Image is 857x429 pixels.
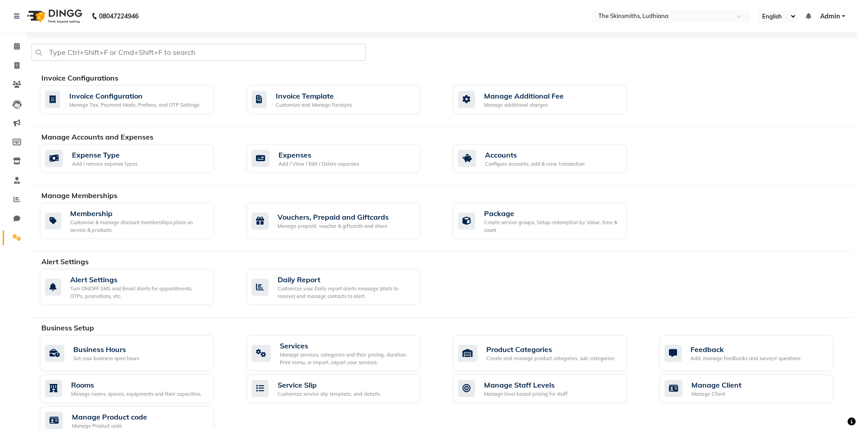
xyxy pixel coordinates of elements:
a: AccountsConfigure accounts, add & view transaction [453,145,646,173]
a: Business HoursSet your business open hours [40,335,233,371]
div: Add / View / Edit / Delete expenses [278,160,359,168]
a: Service SlipCustomize service slip template, and details. [247,375,440,403]
a: Daily ReportCustomize your Daily report alerts message (stats to receive) and manage contacts to ... [247,269,440,305]
div: Service Slip [278,379,381,390]
a: Manage Staff LevelsManage level based pricing for staff [453,375,646,403]
a: PackageCreate service groups, Setup redemption by Value, time & count [453,203,646,239]
div: Expense Type [72,149,137,160]
div: Add, manage feedbacks and surveys' questions [691,355,800,362]
input: Type Ctrl+Shift+F or Cmd+Shift+F to search [31,44,366,61]
span: Admin [820,12,840,21]
div: Add / remove expense types [72,160,137,168]
div: Customize your Daily report alerts message (stats to receive) and manage contacts to alert. [278,285,413,300]
a: Product CategoriesCreate and manage product categories, sub-categories [453,335,646,371]
div: Manage services, categories and their pricing, duration. Print menu, or import, export your servi... [280,351,413,366]
div: Package [484,208,619,219]
div: Manage Product code [72,411,147,422]
div: Vouchers, Prepaid and Giftcards [278,212,389,222]
div: Manage prepaid, voucher & giftcards and share [278,222,389,230]
div: Create service groups, Setup redemption by Value, time & count [484,219,619,234]
div: Manage Staff Levels [484,379,568,390]
div: Manage rooms, spaces, equipments and their capacities. [71,390,202,398]
div: Rooms [71,379,202,390]
div: Invoice Template [276,90,352,101]
div: Create and manage product categories, sub-categories [486,355,614,362]
div: Turn ON/OFF SMS and Email Alerts for appointments, OTPs, promotions, etc. [70,285,206,300]
a: ExpensesAdd / View / Edit / Delete expenses [247,145,440,173]
a: Expense TypeAdd / remove expense types [40,145,233,173]
div: Invoice Configuration [69,90,199,101]
div: Business Hours [73,344,139,355]
div: Configure accounts, add & view transaction [485,160,584,168]
b: 08047224946 [99,4,139,29]
div: Accounts [485,149,584,160]
div: Manage Client [691,379,741,390]
a: Manage ClientManage Client [660,375,853,403]
a: FeedbackAdd, manage feedbacks and surveys' questions [660,335,853,371]
div: Services [280,340,413,351]
div: Product Categories [486,344,614,355]
a: Invoice ConfigurationManage Tax, Payment Mode, Prefixes, and OTP Settings [40,86,233,114]
div: Set your business open hours [73,355,139,362]
div: Membership [70,208,206,219]
img: logo [23,4,85,29]
div: Manage Tax, Payment Mode, Prefixes, and OTP Settings [69,101,199,109]
a: Alert SettingsTurn ON/OFF SMS and Email Alerts for appointments, OTPs, promotions, etc. [40,269,233,305]
div: Feedback [691,344,800,355]
div: Daily Report [278,274,413,285]
div: Manage additional charges [484,101,564,109]
a: Invoice TemplateCustomize and Manage Receipts [247,86,440,114]
div: Expenses [278,149,359,160]
a: Manage Additional FeeManage additional charges [453,86,646,114]
div: Customize and Manage Receipts [276,101,352,109]
a: RoomsManage rooms, spaces, equipments and their capacities. [40,375,233,403]
a: Vouchers, Prepaid and GiftcardsManage prepaid, voucher & giftcards and share [247,203,440,239]
div: Alert Settings [70,274,206,285]
div: Manage Client [691,390,741,398]
a: MembershipCustomise & manage discount memberships plans on service & products [40,203,233,239]
div: Manage level based pricing for staff [484,390,568,398]
a: ServicesManage services, categories and their pricing, duration. Print menu, or import, export yo... [247,335,440,371]
div: Customize service slip template, and details. [278,390,381,398]
div: Customise & manage discount memberships plans on service & products [70,219,206,234]
div: Manage Additional Fee [484,90,564,101]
